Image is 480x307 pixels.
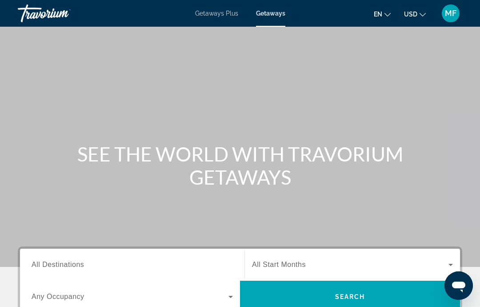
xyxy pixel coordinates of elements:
iframe: Schaltfläche zum Öffnen des Messaging-Fensters [444,271,473,300]
h1: SEE THE WORLD WITH TRAVORIUM GETAWAYS [73,142,407,189]
button: Change currency [404,8,426,20]
button: Change language [374,8,391,20]
button: User Menu [439,4,462,23]
span: All Destinations [32,261,84,268]
span: USD [404,11,417,18]
span: Any Occupancy [32,293,84,300]
a: Getaways [256,10,285,17]
a: Travorium [18,2,107,25]
span: en [374,11,382,18]
span: All Start Months [252,261,306,268]
span: MF [445,9,456,18]
span: Search [335,293,365,300]
a: Getaways Plus [195,10,238,17]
